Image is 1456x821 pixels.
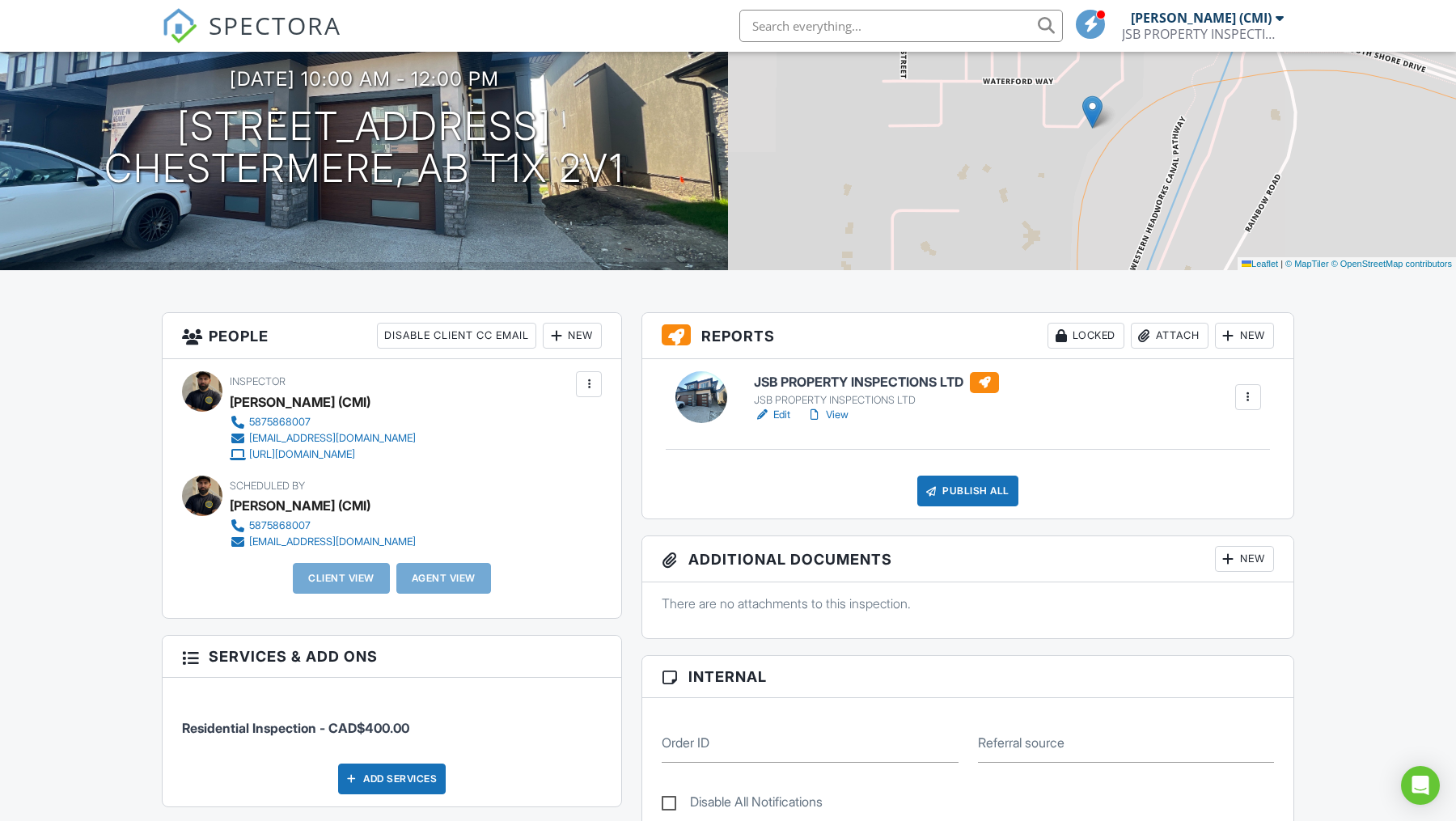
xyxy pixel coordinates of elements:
img: Marker [1082,95,1103,129]
h3: Additional Documents [642,536,1293,582]
h3: Reports [642,313,1293,359]
h1: [STREET_ADDRESS] Chestermere, AB T1X 2V1 [104,105,624,191]
a: © MapTiler [1285,259,1329,269]
div: JSB PROPERTY INSPECTIONS LTD [754,394,999,407]
a: [EMAIL_ADDRESS][DOMAIN_NAME] [230,534,416,550]
span: SPECTORA [209,8,341,42]
div: New [1215,323,1274,349]
div: Disable Client CC Email [377,323,536,349]
a: Leaflet [1242,259,1278,269]
h6: JSB PROPERTY INSPECTIONS LTD [754,372,999,393]
a: View [806,407,849,423]
div: [URL][DOMAIN_NAME] [249,448,355,461]
img: The Best Home Inspection Software - Spectora [162,8,197,44]
li: Service: Residential Inspection [182,690,602,750]
span: Residential Inspection - CAD$400.00 [182,720,409,736]
div: New [543,323,602,349]
span: Scheduled By [230,480,305,492]
label: Referral source [978,734,1064,751]
div: Add Services [338,764,446,794]
div: Attach [1131,323,1208,349]
h3: [DATE] 10:00 am - 12:00 pm [230,68,499,90]
p: There are no attachments to this inspection. [662,595,1274,612]
h3: People [163,313,621,359]
span: | [1280,259,1283,269]
div: Publish All [917,476,1018,506]
div: [PERSON_NAME] (CMI) [1131,10,1272,26]
h3: Services & Add ons [163,636,621,678]
a: [URL][DOMAIN_NAME] [230,446,416,463]
a: Edit [754,407,790,423]
a: [EMAIL_ADDRESS][DOMAIN_NAME] [230,430,416,446]
div: Open Intercom Messenger [1401,766,1440,805]
div: [EMAIL_ADDRESS][DOMAIN_NAME] [249,535,416,548]
a: © OpenStreetMap contributors [1331,259,1452,269]
div: New [1215,546,1274,572]
div: 5875868007 [249,519,311,532]
input: Search everything... [739,10,1063,42]
div: 5875868007 [249,416,311,429]
a: SPECTORA [162,22,341,56]
div: [EMAIL_ADDRESS][DOMAIN_NAME] [249,432,416,445]
a: 5875868007 [230,518,416,534]
label: Disable All Notifications [662,794,823,815]
div: Locked [1048,323,1124,349]
a: 5875868007 [230,414,416,430]
div: JSB PROPERTY INSPECTIONS [1122,26,1284,42]
a: JSB PROPERTY INSPECTIONS LTD JSB PROPERTY INSPECTIONS LTD [754,372,999,408]
label: Order ID [662,734,709,751]
h3: Internal [642,656,1293,698]
span: Inspector [230,375,286,387]
div: [PERSON_NAME] (CMI) [230,390,370,414]
div: [PERSON_NAME] (CMI) [230,493,370,518]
